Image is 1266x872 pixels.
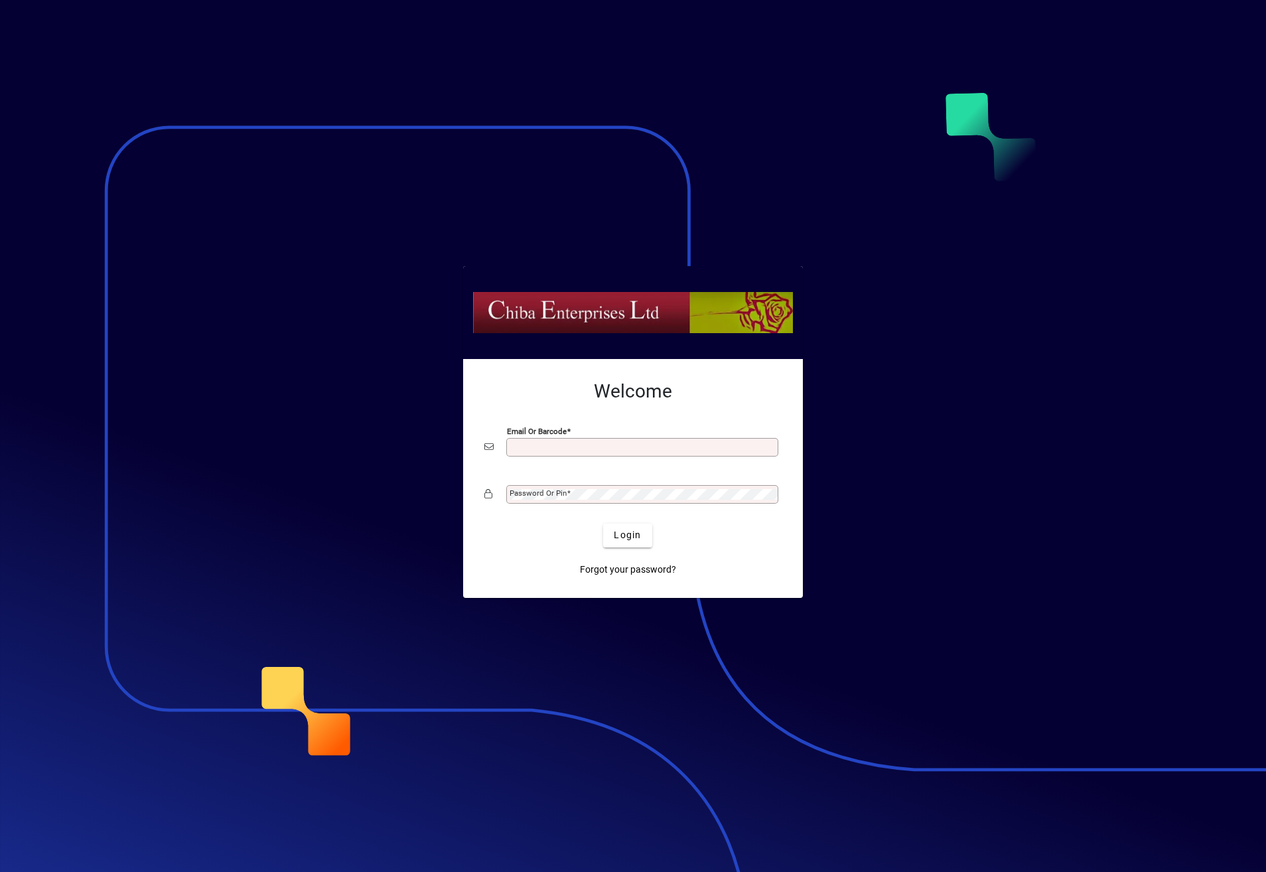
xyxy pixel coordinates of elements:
[614,528,641,542] span: Login
[603,524,652,547] button: Login
[575,558,681,582] a: Forgot your password?
[510,488,567,498] mat-label: Password or Pin
[580,563,676,577] span: Forgot your password?
[507,426,567,435] mat-label: Email or Barcode
[484,380,782,403] h2: Welcome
